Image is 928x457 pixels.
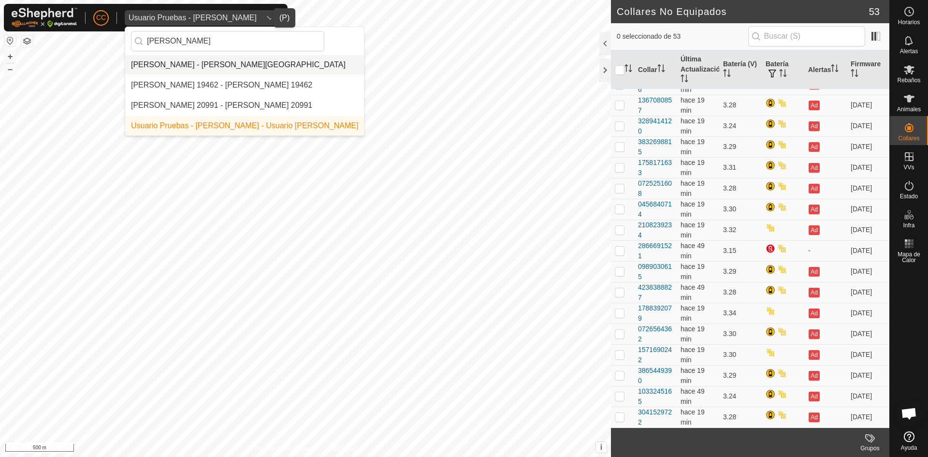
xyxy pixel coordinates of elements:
div: Chat abierto [895,399,924,428]
button: Ad [809,142,819,152]
td: [DATE] [847,116,889,136]
span: 16 sept 2025, 18:38 [681,96,705,114]
div: 0726564362 [638,324,673,344]
td: [DATE] [847,136,889,157]
span: 16 sept 2025, 18:37 [681,200,705,218]
td: 3.30 [719,199,762,220]
span: 16 sept 2025, 18:08 [681,283,705,301]
div: 3289414120 [638,116,673,136]
div: 3865449390 [638,366,673,386]
button: – [4,63,16,75]
td: [DATE] [847,386,889,407]
td: 3.24 [719,386,762,407]
input: Buscar por región, país, empresa o propiedad [131,31,324,51]
td: 3.28 [719,407,762,428]
span: 16 sept 2025, 18:38 [681,117,705,135]
td: 3.24 [719,116,762,136]
td: 3.28 [719,282,762,303]
button: + [4,51,16,62]
button: Ad [809,184,819,193]
td: [DATE] [847,324,889,344]
span: 16 sept 2025, 18:38 [681,304,705,322]
span: 16 sept 2025, 18:37 [681,179,705,197]
span: Infra [903,222,914,228]
button: Ad [809,121,819,131]
a: Contáctenos [323,444,355,453]
td: [DATE] [847,261,889,282]
span: Mapa de Calor [892,251,926,263]
div: Usuario Pruebas - [PERSON_NAME] - Usuario [PERSON_NAME] [131,120,358,132]
span: 16 sept 2025, 18:37 [681,159,705,177]
button: Ad [809,101,819,110]
td: 3.29 [719,261,762,282]
button: Ad [809,392,819,401]
td: 3.29 [719,136,762,157]
span: Horarios [898,19,920,25]
span: Collares [898,135,919,141]
div: [PERSON_NAME] 20991 - [PERSON_NAME] 20991 [131,100,312,111]
span: 16 sept 2025, 18:38 [681,367,705,384]
th: Batería [762,50,804,89]
div: 1033245165 [638,386,673,407]
div: [PERSON_NAME] 19462 - [PERSON_NAME] 19462 [131,79,312,91]
button: Ad [809,413,819,422]
span: Ayuda [901,445,917,451]
th: Alertas [804,50,847,89]
div: 0456840714 [638,199,673,220]
td: [DATE] [847,240,889,261]
span: 16 sept 2025, 18:37 [681,408,705,426]
span: 16 sept 2025, 18:38 [681,138,705,156]
div: 0989030615 [638,262,673,282]
p-sorticon: Activar para ordenar [657,66,665,74]
button: Ad [809,371,819,381]
li: GREGORIO HERNANDEZ BLAZQUEZ 19462 [125,75,364,95]
td: 3.28 [719,178,762,199]
button: Restablecer Mapa [4,35,16,46]
td: 3.29 [719,365,762,386]
p-sorticon: Activar para ordenar [624,66,632,74]
div: 1788392079 [638,303,673,324]
li: GREGORIO MIGUEL GASPAR TORROBA 20991 [125,96,364,115]
button: Ad [809,288,819,297]
button: Ad [809,329,819,339]
div: 1758171633 [638,158,673,178]
td: [DATE] [847,199,889,220]
div: 1571690242 [638,345,673,365]
div: 4238388827 [638,282,673,303]
td: [DATE] [847,344,889,365]
td: [DATE] [847,365,889,386]
span: i [600,443,602,451]
div: Grupos [851,444,889,453]
td: [DATE] [847,157,889,178]
td: [DATE] [847,178,889,199]
div: [PERSON_NAME] - [PERSON_NAME][GEOGRAPHIC_DATA] [131,59,346,71]
span: Estado [900,193,918,199]
span: 53 [869,4,880,19]
td: 3.30 [719,344,762,365]
p-sorticon: Activar para ordenar [831,66,839,74]
div: 3832698815 [638,137,673,157]
button: i [596,442,607,453]
div: dropdown trigger [261,10,280,26]
span: 0 seleccionado de 53 [617,31,748,42]
ul: Option List [125,55,364,135]
th: Firmware [847,50,889,89]
button: Ad [809,267,819,277]
td: [DATE] [847,95,889,116]
td: [DATE] [847,282,889,303]
span: 16 sept 2025, 18:08 [681,242,705,260]
div: Usuario Pruebas - [PERSON_NAME] [129,14,257,22]
div: 1367080857 [638,95,673,116]
th: Última Actualización [677,50,719,89]
td: 3.32 [719,220,762,240]
li: Usuario Pruebas - Gregorio Alarcia [125,116,364,135]
td: - [804,240,847,261]
p-sorticon: Activar para ordenar [851,71,858,78]
h2: Collares No Equipados [617,6,869,17]
div: 0725251608 [638,178,673,199]
span: 16 sept 2025, 18:38 [681,75,705,93]
p-sorticon: Activar para ordenar [779,71,787,78]
td: [DATE] [847,220,889,240]
div: 2108239234 [638,220,673,240]
li: Alarcia Monja Farm [125,55,364,74]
